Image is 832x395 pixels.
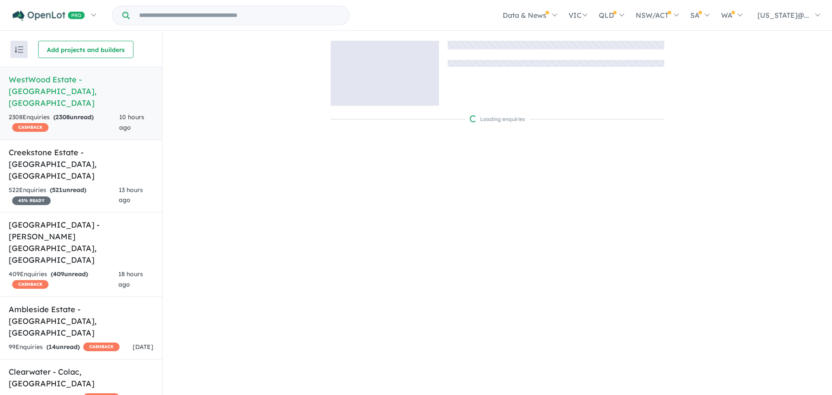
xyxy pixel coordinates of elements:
[50,186,86,194] strong: ( unread)
[9,342,120,353] div: 99 Enquir ies
[119,113,144,131] span: 10 hours ago
[9,366,153,389] h5: Clearwater - Colac , [GEOGRAPHIC_DATA]
[9,304,153,339] h5: Ambleside Estate - [GEOGRAPHIC_DATA] , [GEOGRAPHIC_DATA]
[49,343,56,351] span: 14
[13,10,85,21] img: Openlot PRO Logo White
[15,46,23,53] img: sort.svg
[52,186,62,194] span: 521
[9,219,153,266] h5: [GEOGRAPHIC_DATA] - [PERSON_NAME][GEOGRAPHIC_DATA] , [GEOGRAPHIC_DATA]
[9,269,118,290] div: 409 Enquir ies
[53,113,94,121] strong: ( unread)
[470,115,525,124] div: Loading enquiries
[12,280,49,289] span: CASHBACK
[131,6,348,25] input: Try estate name, suburb, builder or developer
[9,185,119,206] div: 522 Enquir ies
[46,343,80,351] strong: ( unread)
[83,343,120,351] span: CASHBACK
[133,343,153,351] span: [DATE]
[55,113,70,121] span: 2308
[119,186,143,204] span: 13 hours ago
[12,196,51,205] span: 45 % READY
[51,270,88,278] strong: ( unread)
[757,11,809,20] span: [US_STATE]@...
[53,270,64,278] span: 409
[12,123,49,132] span: CASHBACK
[38,41,133,58] button: Add projects and builders
[9,74,153,109] h5: WestWood Estate - [GEOGRAPHIC_DATA] , [GEOGRAPHIC_DATA]
[118,270,143,288] span: 18 hours ago
[9,112,119,133] div: 2308 Enquir ies
[9,147,153,182] h5: Creekstone Estate - [GEOGRAPHIC_DATA] , [GEOGRAPHIC_DATA]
